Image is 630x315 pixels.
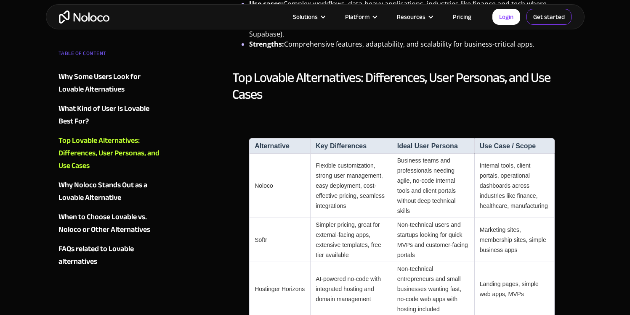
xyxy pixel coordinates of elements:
strong: Strengths: [249,39,284,49]
div: Solutions [293,11,318,22]
a: What Kind of User Is Lovable Best For? [58,102,160,128]
h2: Top Lovable Alternatives: Differences, User Personas, and Use Cases ‍ [232,69,572,120]
div: TABLE OF CONTENT [58,47,160,64]
a: Pricing [442,11,482,22]
th: Alternative [249,138,310,154]
div: Platform [335,11,386,22]
td: Internal tools, client portals, operational dashboards across industries like finance, healthcare... [474,154,555,218]
a: Get started [526,9,572,25]
a: Login [492,9,520,25]
td: Business teams and professionals needing agile, no-code internal tools and client portals without... [392,154,474,218]
td: Flexible customization, strong user management, easy deployment, cost-effective pricing, seamless... [310,154,392,218]
a: FAQs related to Lovable alternatives [58,243,160,268]
div: Resources [386,11,442,22]
td: Noloco [249,154,310,218]
th: Ideal User Persona [392,138,474,154]
a: home [59,10,109,24]
div: Platform [345,11,369,22]
th: Use Case / Scope [474,138,555,154]
a: When to Choose Lovable vs. Noloco or Other Alternatives [58,211,160,236]
td: Simpler pricing, great for external-facing apps, extensive templates, free tier available [310,218,392,262]
a: Top Lovable Alternatives: Differences, User Personas, and Use Cases‍ [58,134,160,172]
td: Softr [249,218,310,262]
a: Why Noloco Stands Out as a Lovable Alternative [58,179,160,204]
a: Why Some Users Look for Lovable Alternatives [58,71,160,96]
div: Solutions [282,11,335,22]
div: Resources [397,11,425,22]
li: Comprehensive features, adaptability, and scalability for business-critical apps. [249,39,572,49]
th: Key Differences [310,138,392,154]
td: Marketing sites, membership sites, simple business apps [474,218,555,262]
td: Non-technical users and startups looking for quick MVPs and customer-facing portals [392,218,474,262]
